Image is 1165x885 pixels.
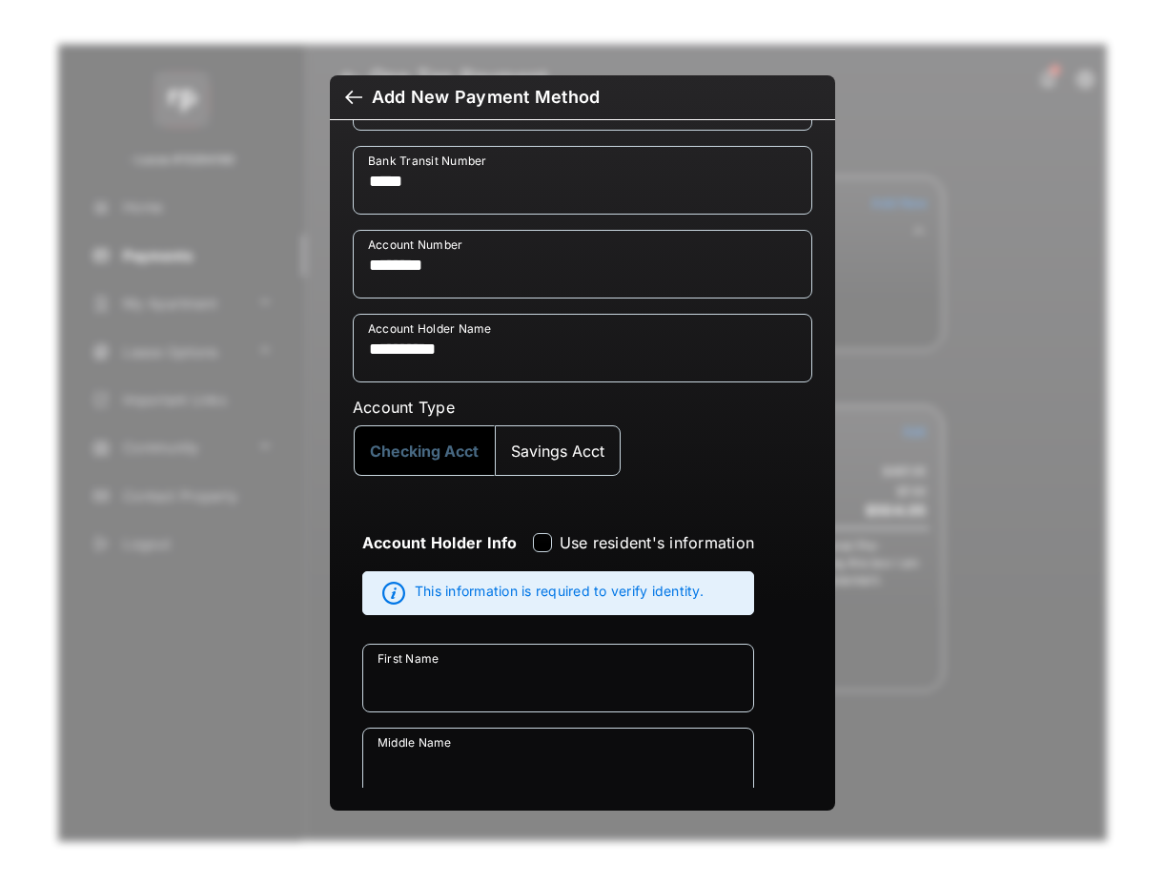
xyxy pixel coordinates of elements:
[354,425,495,477] button: Checking Acct
[495,425,621,477] button: Savings Acct
[560,533,754,552] label: Use resident's information
[362,533,518,587] strong: Account Holder Info
[353,398,812,417] label: Account Type
[372,87,600,108] div: Add New Payment Method
[415,582,704,605] span: This information is required to verify identity.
